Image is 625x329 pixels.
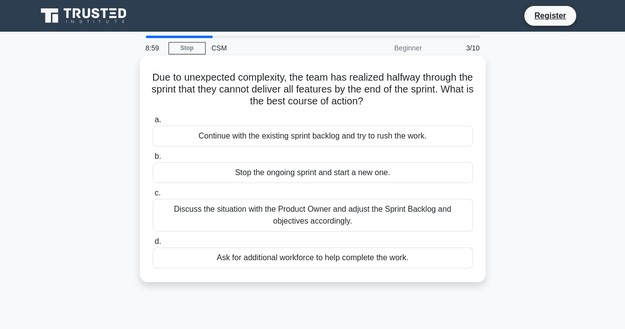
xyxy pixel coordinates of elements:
[153,126,473,146] div: Continue with the existing sprint backlog and try to rush the work.
[153,199,473,232] div: Discuss the situation with the Product Owner and adjust the Sprint Backlog and objectives accordi...
[153,247,473,268] div: Ask for additional workforce to help complete the work.
[428,38,486,58] div: 3/10
[155,188,161,197] span: c.
[341,38,428,58] div: Beginner
[528,9,572,22] a: Register
[168,42,206,54] a: Stop
[140,38,168,58] div: 8:59
[155,152,161,160] span: b.
[155,237,161,245] span: d.
[206,38,341,58] div: CSM
[152,71,474,108] h5: Due to unexpected complexity, the team has realized halfway through the sprint that they cannot d...
[155,115,161,124] span: a.
[153,162,473,183] div: Stop the ongoing sprint and start a new one.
